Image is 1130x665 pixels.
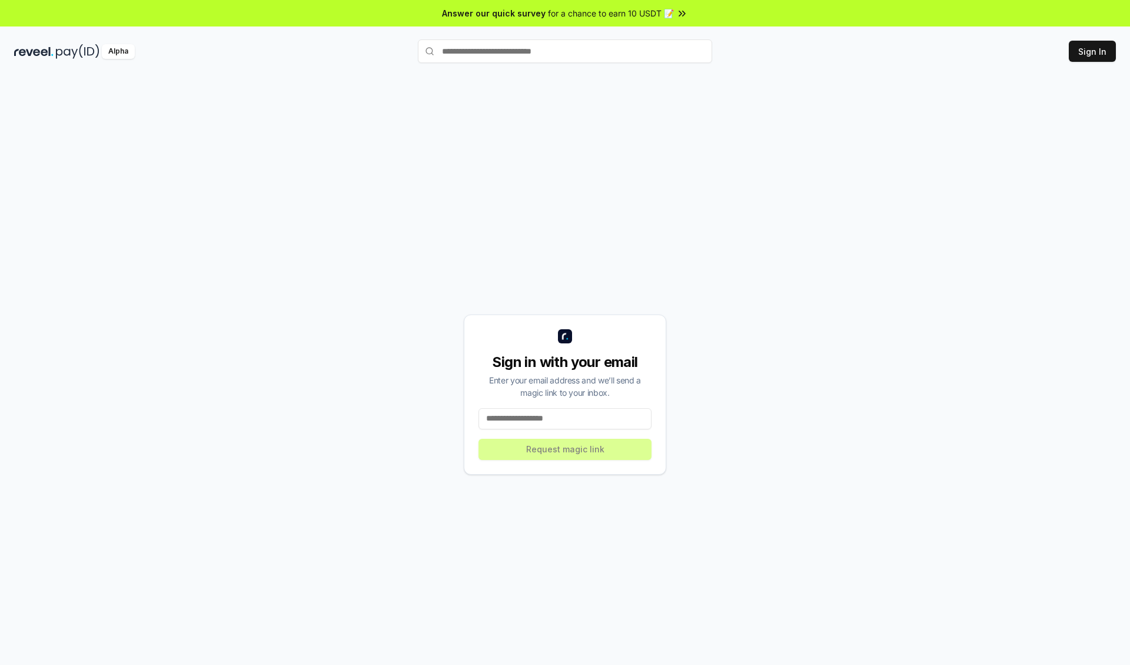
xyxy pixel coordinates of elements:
div: Alpha [102,44,135,59]
span: Answer our quick survey [442,7,546,19]
div: Enter your email address and we’ll send a magic link to your inbox. [478,374,652,399]
img: logo_small [558,329,572,343]
img: reveel_dark [14,44,54,59]
span: for a chance to earn 10 USDT 📝 [548,7,674,19]
button: Sign In [1069,41,1116,62]
div: Sign in with your email [478,353,652,372]
img: pay_id [56,44,99,59]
